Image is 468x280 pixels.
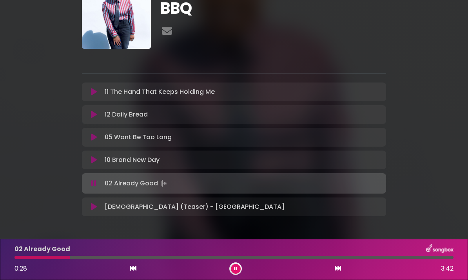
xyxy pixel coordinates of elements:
[15,244,70,254] p: 02 Already Good
[105,133,172,142] p: 05 Wont Be Too Long
[158,178,169,189] img: waveform4.gif
[105,110,148,119] p: 12 Daily Bread
[105,178,169,189] p: 02 Already Good
[105,87,215,97] p: 11 The Hand That Keeps Holding Me
[105,155,160,165] p: 10 Brand New Day
[105,202,285,212] p: [DEMOGRAPHIC_DATA] (Teaser) - [GEOGRAPHIC_DATA]
[426,244,453,254] img: songbox-logo-white.png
